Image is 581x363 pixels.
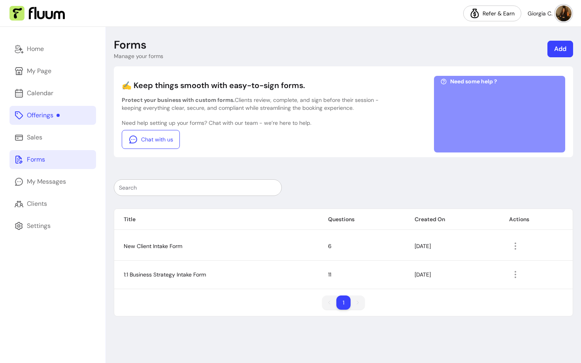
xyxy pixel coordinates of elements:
[500,209,573,230] th: Actions
[114,38,147,52] p: Forms
[318,292,369,314] nav: pagination navigation
[528,6,572,21] button: avatarGiorgia C.
[528,9,553,17] span: Giorgia C.
[9,216,96,235] a: Settings
[9,128,96,147] a: Sales
[328,271,331,278] span: 11
[9,62,96,81] a: My Page
[122,80,398,91] p: ✍️ Keep things smooth with easy-to-sign forms.
[9,194,96,213] a: Clients
[9,84,96,103] a: Calendar
[9,150,96,169] a: Forms
[27,66,51,76] div: My Page
[122,96,398,112] p: Clients review, complete, and sign before their session - keeping everything clear, secure, and c...
[27,177,66,186] div: My Messages
[122,130,180,149] a: Chat with us
[114,209,319,230] th: Title
[556,6,572,21] img: avatar
[547,41,573,57] a: Add
[27,111,60,120] div: Offerings
[9,172,96,191] a: My Messages
[463,6,521,21] a: Refer & Earn
[450,77,497,85] span: Need some help ?
[27,133,42,142] div: Sales
[9,106,96,125] a: Offerings
[27,44,44,54] div: Home
[27,88,53,98] div: Calendar
[9,39,96,58] a: Home
[27,221,51,231] div: Settings
[415,271,431,278] span: [DATE]
[119,184,277,192] input: Search
[319,209,405,230] th: Questions
[27,199,47,209] div: Clients
[336,295,351,310] li: pagination item 1 active
[122,96,235,103] b: Protect your business with custom forms.
[114,52,163,60] p: Manage your forms
[9,6,65,21] img: Fluum Logo
[405,209,500,230] th: Created On
[122,119,398,127] p: Need help setting up your forms? Chat with our team - we’re here to help.
[124,271,206,278] span: 1:1 Business Strategy Intake Form
[124,243,182,250] span: New Client Intake Form
[328,243,332,250] span: 6
[27,155,45,164] div: Forms
[415,243,431,250] span: [DATE]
